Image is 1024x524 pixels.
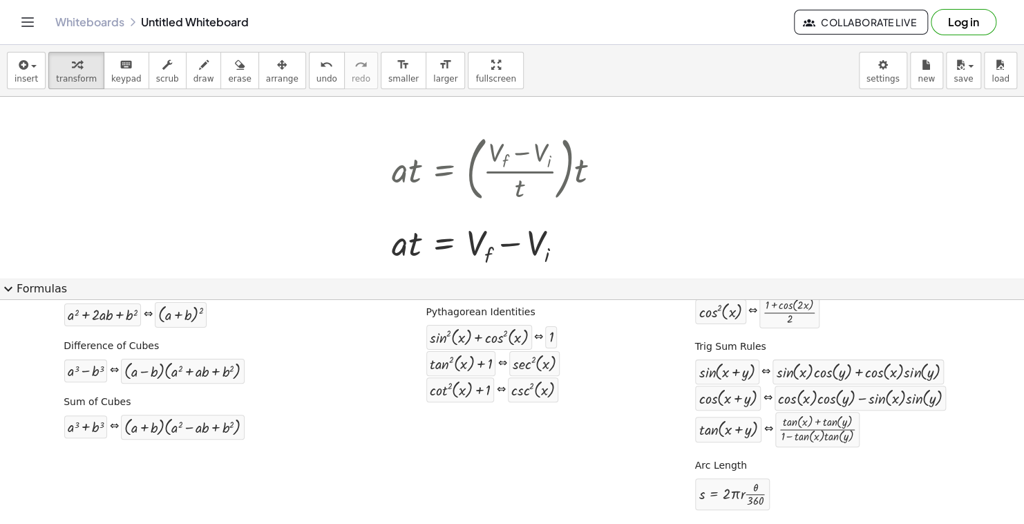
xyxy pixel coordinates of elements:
button: redoredo [344,52,378,89]
span: Collaborate Live [806,16,916,28]
span: larger [433,74,457,84]
i: format_size [439,57,452,73]
span: scrub [156,74,179,84]
span: settings [866,74,900,84]
span: transform [56,74,97,84]
button: arrange [258,52,306,89]
div: ⇔ [497,382,506,398]
button: insert [7,52,46,89]
button: Toggle navigation [17,11,39,33]
span: save [954,74,973,84]
button: new [910,52,943,89]
span: load [992,74,1009,84]
a: Whiteboards [55,15,124,29]
label: Arc Length [694,459,746,473]
button: transform [48,52,104,89]
button: fullscreen [468,52,523,89]
button: scrub [149,52,187,89]
span: erase [228,74,251,84]
button: format_sizesmaller [381,52,426,89]
i: undo [320,57,333,73]
span: undo [316,74,337,84]
button: settings [859,52,907,89]
div: ⇔ [110,363,119,379]
div: ⇔ [763,391,772,406]
span: redo [352,74,370,84]
button: erase [220,52,258,89]
span: fullscreen [475,74,515,84]
i: keyboard [120,57,133,73]
button: Log in [931,9,996,35]
i: format_size [397,57,410,73]
label: Trig Sum Rules [694,340,766,354]
button: undoundo [309,52,345,89]
div: ⇔ [761,364,770,380]
label: Sum of Cubes [64,395,131,409]
button: format_sizelarger [426,52,465,89]
button: save [946,52,981,89]
div: ⇔ [144,307,153,323]
div: ⇔ [498,356,507,372]
span: new [918,74,935,84]
label: Difference of Cubes [64,339,159,353]
button: draw [186,52,222,89]
span: insert [15,74,38,84]
div: ⇔ [534,330,543,346]
span: smaller [388,74,419,84]
div: ⇔ [748,303,757,319]
div: ⇔ [110,419,119,435]
button: Collaborate Live [794,10,928,35]
button: load [984,52,1017,89]
label: Pythagorean Identities [426,306,535,319]
div: ⇔ [764,422,773,438]
span: keypad [111,74,142,84]
span: arrange [266,74,298,84]
span: draw [193,74,214,84]
i: redo [354,57,368,73]
button: keyboardkeypad [104,52,149,89]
